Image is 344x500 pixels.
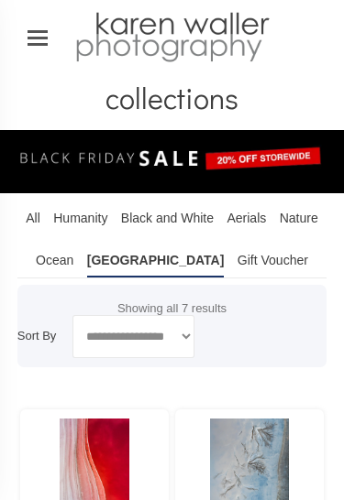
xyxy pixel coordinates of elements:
[105,79,239,116] span: collections
[87,245,225,277] a: [GEOGRAPHIC_DATA]
[72,9,273,66] img: Karen Waller Photography
[17,329,57,342] label: Sort By
[36,245,73,277] a: Ocean
[238,245,308,277] a: Gift Voucher
[26,202,40,235] a: All
[280,202,318,235] a: Nature
[121,202,214,235] a: Black and White
[53,202,107,235] a: Humanity
[227,202,266,235] a: Aerials
[117,301,227,315] span: Showing all 7 results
